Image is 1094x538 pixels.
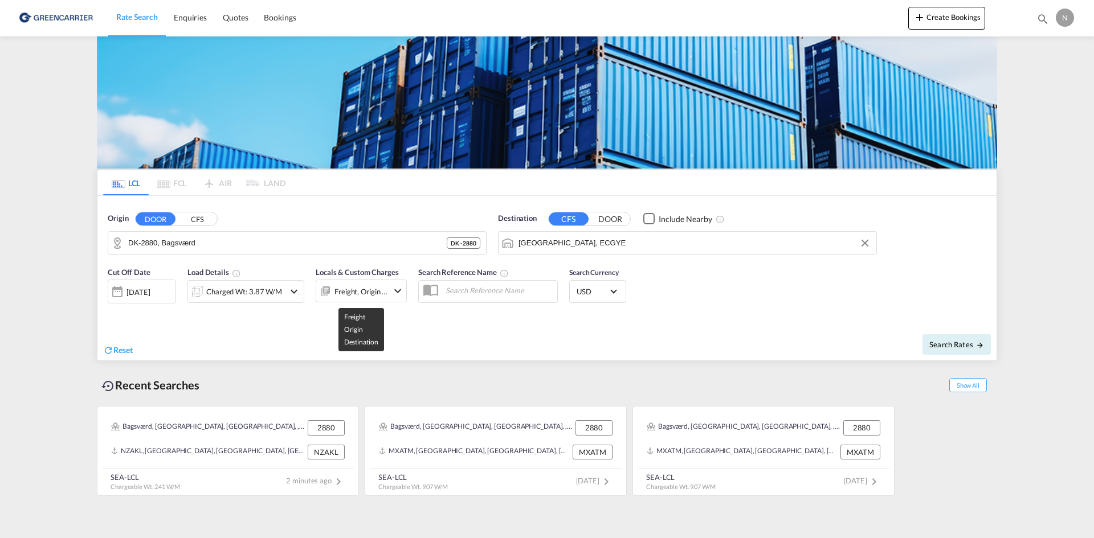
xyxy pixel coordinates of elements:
md-icon: Your search will be saved by the below given name [500,269,509,278]
md-icon: icon-chevron-down [391,284,405,298]
div: NZAKL, Auckland, New Zealand, Oceania, Oceania [111,445,305,459]
span: USD [577,286,609,297]
div: 2880 [843,420,880,435]
div: SEA-LCL [111,472,180,482]
md-checkbox: Checkbox No Ink [643,213,712,225]
div: Include Nearby [659,213,712,225]
div: [DATE] [126,287,150,297]
md-icon: icon-chevron-right [599,475,613,488]
button: icon-plus 400-fgCreate Bookings [908,7,985,30]
div: Charged Wt: 3.87 W/M [206,284,282,299]
span: Cut Off Date [108,268,150,277]
div: Freight Origin Destination [334,284,388,299]
div: Origin DOOR CFS DK-2880, BagsværdDestination CFS DOORCheckbox No Ink Unchecked: Ignores neighbour... [97,196,997,360]
div: Freight Origin Destinationicon-chevron-down [316,280,407,302]
md-select: Select Currency: $ USDUnited States Dollar [575,283,620,299]
div: SEA-LCL [646,472,716,482]
input: Search by Port [519,235,871,252]
md-tab-item: LCL [103,170,149,195]
span: Search Rates [929,340,984,349]
span: Enquiries [174,13,207,22]
div: Recent Searches [97,372,204,398]
input: Search by Door [128,235,447,252]
md-icon: icon-chevron-right [867,475,881,488]
div: N [1056,9,1074,27]
md-icon: icon-arrow-right [976,341,984,349]
md-input-container: Guayaquil, ECGYE [499,232,876,254]
recent-search-card: Bagsværd, [GEOGRAPHIC_DATA], [GEOGRAPHIC_DATA], , 2880, [GEOGRAPHIC_DATA], [GEOGRAPHIC_DATA], [GE... [97,406,359,496]
md-datepicker: Select [108,302,116,318]
span: Chargeable Wt. 9.07 W/M [646,483,716,490]
md-icon: icon-backup-restore [101,379,115,393]
button: Clear Input [856,235,873,252]
span: [DATE] [576,476,613,485]
div: MXATM, Altamira, Mexico, Mexico & Central America, Americas [379,445,570,459]
md-icon: Unchecked: Ignores neighbouring ports when fetching rates.Checked : Includes neighbouring ports w... [716,215,725,224]
recent-search-card: Bagsværd, [GEOGRAPHIC_DATA], [GEOGRAPHIC_DATA], , 2880, [GEOGRAPHIC_DATA], [GEOGRAPHIC_DATA], [GE... [365,406,627,496]
div: NZAKL [308,445,345,459]
div: 2880 [308,420,345,435]
div: 2880 [575,420,613,435]
span: Locals & Custom Charges [316,268,399,277]
span: DK - 2880 [451,239,476,247]
span: Reset [113,345,133,355]
span: Origin [108,213,128,224]
span: Freight Origin Destination [344,313,378,346]
img: GreenCarrierFCL_LCL.png [97,36,997,169]
div: [DATE] [108,280,176,303]
div: Bagsværd, Gladsaxe, Hareskov, , 2880, Denmark, Northern Europe, Europe [111,420,305,435]
span: Destination [498,213,537,224]
div: MXATM [840,445,880,459]
button: DOOR [136,212,175,225]
span: [DATE] [844,476,881,485]
button: Search Ratesicon-arrow-right [922,334,991,355]
span: Show All [949,378,987,392]
md-pagination-wrapper: Use the left and right arrow keys to navigate between tabs [103,170,285,195]
span: 2 minutes ago [286,476,345,485]
span: Bookings [264,13,296,22]
md-icon: icon-refresh [103,345,113,355]
input: Search Reference Name [440,282,557,299]
button: DOOR [590,212,630,225]
md-icon: icon-chevron-down [287,285,301,298]
button: CFS [549,212,589,225]
span: Chargeable Wt. 2.41 W/M [111,483,180,490]
span: Chargeable Wt. 9.07 W/M [378,483,448,490]
span: Load Details [187,268,241,277]
button: CFS [177,212,217,225]
img: b0b18ec08afe11efb1d4932555f5f09d.png [17,5,94,31]
div: icon-magnify [1036,13,1049,30]
recent-search-card: Bagsværd, [GEOGRAPHIC_DATA], [GEOGRAPHIC_DATA], , 2880, [GEOGRAPHIC_DATA], [GEOGRAPHIC_DATA], [GE... [632,406,895,496]
div: Bagsværd, Gladsaxe, Hareskov, , 2880, Denmark, Northern Europe, Europe [647,420,840,435]
div: MXATM [573,445,613,459]
div: icon-refreshReset [103,344,133,357]
div: Charged Wt: 3.87 W/Micon-chevron-down [187,280,304,303]
md-icon: icon-magnify [1036,13,1049,25]
md-icon: icon-chevron-right [332,475,345,488]
span: Search Currency [569,268,619,277]
div: Bagsværd, Gladsaxe, Hareskov, , 2880, Denmark, Northern Europe, Europe [379,420,573,435]
div: MXATM, Altamira, Mexico, Mexico & Central America, Americas [647,445,838,459]
md-input-container: DK-2880, Bagsværd [108,232,486,254]
md-icon: Chargeable Weight [232,269,241,278]
span: Search Reference Name [418,268,509,277]
div: SEA-LCL [378,472,448,482]
span: Rate Search [116,12,158,22]
span: Quotes [223,13,248,22]
md-icon: icon-plus 400-fg [913,10,926,24]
